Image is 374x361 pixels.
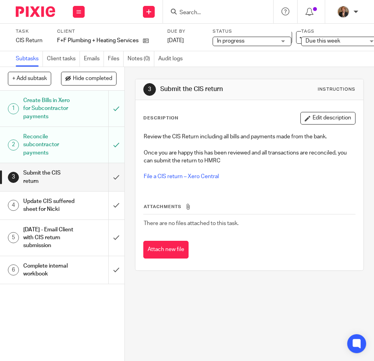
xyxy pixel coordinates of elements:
div: CIS Return [16,37,47,45]
div: 3 [143,83,156,96]
a: Audit logs [158,51,187,67]
p: Review the CIS Return including all bills and payments made from the bank. [144,133,355,141]
button: Hide completed [61,72,117,85]
span: [DATE] [167,38,184,43]
input: Search [179,9,250,17]
p: F+F Plumbing + Heating Services LTD [57,37,139,45]
h1: Reconcile subcontractor payments [23,131,75,159]
a: Files [108,51,124,67]
label: Due by [167,28,203,35]
p: Description [143,115,178,121]
a: File a CIS return – Xero Central [144,174,219,179]
h1: Submit the CIS return [23,167,75,187]
h1: Submit the CIS return [160,85,266,93]
h1: [DATE] - Email Client with CIS return submission [23,224,75,252]
div: 5 [8,232,19,243]
a: Emails [84,51,104,67]
div: 1 [8,103,19,114]
a: Subtasks [16,51,43,67]
label: Client [57,28,159,35]
div: 2 [8,140,19,151]
h1: Complete internal workbook [23,260,75,280]
span: In progress [217,38,244,44]
img: WhatsApp%20Image%202025-04-23%20at%2010.20.30_16e186ec.jpg [337,6,350,18]
label: Status [213,28,291,35]
span: Due this week [305,38,340,44]
img: Pixie [16,6,55,17]
span: There are no files attached to this task. [144,221,239,226]
div: 6 [8,264,19,275]
button: Attach new file [143,241,189,259]
label: Task [16,28,47,35]
span: Hide completed [73,76,112,82]
div: 3 [8,172,19,183]
a: Client tasks [47,51,80,67]
div: 4 [8,200,19,211]
button: + Add subtask [8,72,51,85]
h1: Create Bills in Xero for Subcontractor payments [23,95,75,123]
p: Once you are happy this has been reviewed and all transactions are reconciled, you can submit the... [144,149,355,165]
h1: Update CIS suffered sheet for Nicki [23,195,75,216]
span: Attachments [144,205,181,209]
a: Notes (0) [128,51,154,67]
div: Instructions [318,86,355,93]
button: Edit description [300,112,355,125]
